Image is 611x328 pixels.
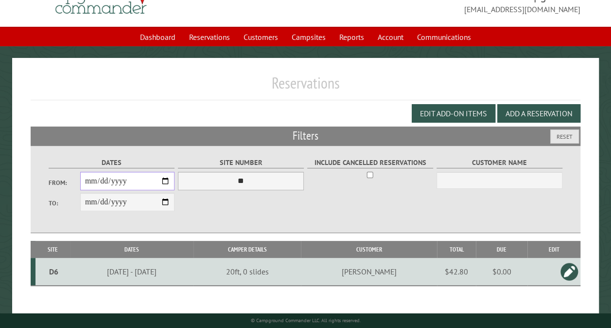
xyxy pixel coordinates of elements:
[550,129,579,144] button: Reset
[31,127,580,145] h2: Filters
[307,157,433,168] label: Include Cancelled Reservations
[49,178,80,187] label: From:
[301,241,437,258] th: Customer
[436,157,562,168] label: Customer Name
[183,28,236,46] a: Reservations
[49,157,175,168] label: Dates
[49,199,80,208] label: To:
[372,28,409,46] a: Account
[412,104,495,123] button: Edit Add-on Items
[251,317,361,324] small: © Campground Commander LLC. All rights reserved.
[35,241,70,258] th: Site
[71,267,192,276] div: [DATE] - [DATE]
[238,28,284,46] a: Customers
[39,267,69,276] div: D6
[301,258,437,286] td: [PERSON_NAME]
[70,241,193,258] th: Dates
[437,241,476,258] th: Total
[476,258,527,286] td: $0.00
[333,28,370,46] a: Reports
[527,241,580,258] th: Edit
[497,104,580,123] button: Add a Reservation
[178,157,304,168] label: Site Number
[193,258,301,286] td: 20ft, 0 slides
[411,28,477,46] a: Communications
[476,241,527,258] th: Due
[134,28,181,46] a: Dashboard
[286,28,332,46] a: Campsites
[31,73,580,100] h1: Reservations
[193,241,301,258] th: Camper Details
[437,258,476,286] td: $42.80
